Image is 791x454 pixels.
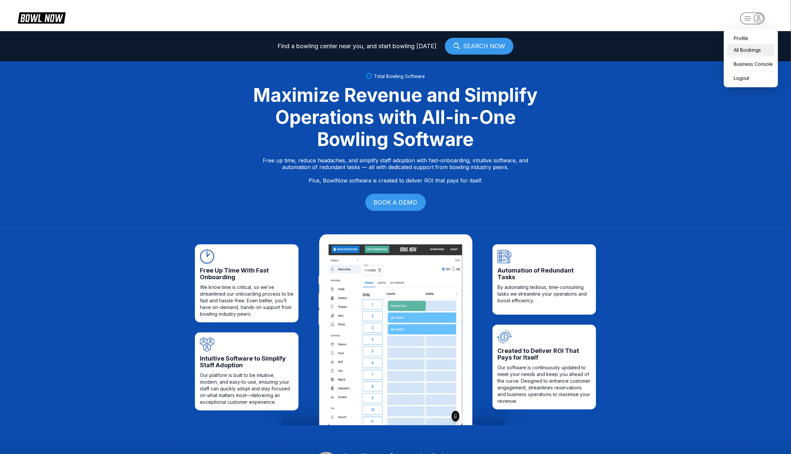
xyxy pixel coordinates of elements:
span: By automating tedious, time-consuming tasks we streamline your operations and boost efficiency. [497,284,591,304]
p: Free up time, reduce headaches, and simplify staff adoption with fast-onboarding, intuitive softw... [263,157,528,184]
div: Maximize Revenue and Simplify Operations with All-in-One Bowling Software [245,84,546,150]
a: SEARCH NOW [445,38,514,55]
img: Content image [329,244,462,425]
span: Automation of Redundant Tasks [497,267,591,281]
span: We know time is critical, so we’ve streamlined our onboarding process to be fast and hassle-free.... [200,284,294,317]
span: Find a bowling center near you, and start bowling [DATE] [277,43,437,50]
span: Total Bowling Software [374,73,425,79]
span: Created to Deliver ROI That Pays for Itself [497,348,591,361]
span: Intuitive Software to Simplify Staff Adoption [200,355,294,369]
a: BOOK A DEMO [365,194,426,211]
a: Profile [727,32,775,44]
img: iPad frame [319,234,472,425]
button: Logout [727,72,751,84]
span: Our software is continuously updated to meet your needs and keep you ahead of the curve. Designed... [497,364,591,404]
a: Business Console [727,58,775,70]
span: Our platform is built to be intuitive, modern, and easy-to-use, ensuring your staff can quickly a... [200,372,294,405]
a: All Bookings [727,44,775,56]
span: Free Up Time With Fast Onboarding [200,267,294,281]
